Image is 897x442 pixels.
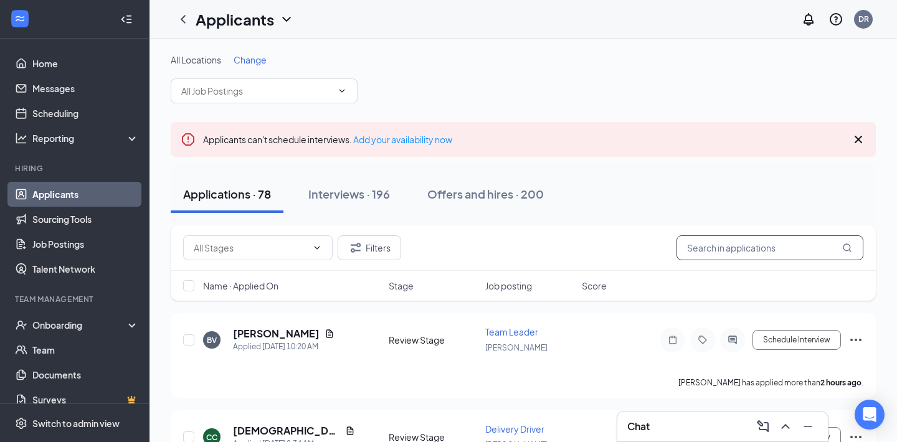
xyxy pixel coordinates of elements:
svg: Tag [695,335,710,345]
a: Sourcing Tools [32,207,139,232]
div: Onboarding [32,319,128,331]
span: Name · Applied On [203,280,278,292]
svg: ActiveChat [725,335,740,345]
span: Delivery Driver [485,423,544,435]
div: DR [858,14,869,24]
button: ChevronUp [776,416,795,436]
span: Applicants can't schedule interviews. [203,134,452,145]
h5: [PERSON_NAME] [233,327,320,341]
a: SurveysCrown [32,387,139,412]
svg: WorkstreamLogo [14,12,26,25]
a: Documents [32,362,139,387]
button: Filter Filters [338,235,401,260]
div: Reporting [32,132,140,144]
svg: ComposeMessage [756,419,771,434]
a: Job Postings [32,232,139,256]
svg: Error [181,132,196,147]
a: Messages [32,76,139,101]
a: Team [32,337,139,362]
div: Team Management [15,294,136,304]
span: Score [582,280,607,292]
button: ComposeMessage [753,416,773,436]
span: Team Leader [485,326,538,337]
svg: MagnifyingGlass [842,243,852,253]
b: 2 hours ago [820,378,861,387]
div: Review Stage [389,334,478,346]
svg: ChevronDown [279,12,294,27]
svg: Document [345,426,355,436]
svg: UserCheck [15,319,27,331]
a: Applicants [32,182,139,207]
div: Open Intercom Messenger [855,400,885,430]
button: Minimize [798,416,818,436]
svg: Filter [348,240,363,255]
span: Stage [389,280,414,292]
svg: ChevronLeft [176,12,191,27]
input: All Stages [194,241,307,255]
a: Add your availability now [353,134,452,145]
button: Schedule Interview [752,330,841,350]
svg: QuestionInfo [828,12,843,27]
a: Home [32,51,139,76]
div: Offers and hires · 200 [427,186,544,202]
input: All Job Postings [181,84,332,98]
h5: [DEMOGRAPHIC_DATA][PERSON_NAME] [233,424,340,438]
svg: Settings [15,417,27,430]
div: Applied [DATE] 10:20 AM [233,341,335,353]
svg: ChevronUp [778,419,793,434]
svg: Minimize [800,419,815,434]
p: [PERSON_NAME] has applied more than . [678,377,863,388]
a: Talent Network [32,256,139,281]
span: All Locations [171,54,221,65]
div: Hiring [15,163,136,174]
h3: Chat [627,420,650,433]
svg: ChevronDown [337,86,347,96]
span: [PERSON_NAME] [485,343,548,352]
svg: Ellipses [848,332,863,347]
svg: Document [325,329,335,339]
svg: Collapse [120,13,133,26]
svg: Cross [851,132,866,147]
div: Applications · 78 [183,186,271,202]
div: Switch to admin view [32,417,120,430]
h1: Applicants [196,9,274,30]
svg: Note [665,335,680,345]
input: Search in applications [676,235,863,260]
svg: ChevronDown [312,243,322,253]
div: Interviews · 196 [308,186,390,202]
svg: Notifications [801,12,816,27]
a: Scheduling [32,101,139,126]
span: Job posting [485,280,532,292]
span: Change [234,54,267,65]
div: BV [207,335,217,346]
svg: Analysis [15,132,27,144]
